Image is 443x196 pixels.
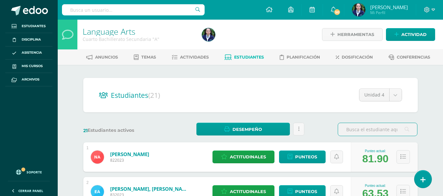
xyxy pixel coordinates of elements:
span: Planificación [287,55,320,60]
a: Mis cursos [5,60,52,73]
img: 381c161aa04f9ea8baa001c8ef3cbafa.png [202,28,215,41]
span: Archivos [22,77,39,82]
a: [PERSON_NAME], [PERSON_NAME] [110,186,189,192]
span: 21 [83,128,88,134]
div: 2 [87,180,89,185]
div: Cuarto Bachillerato Secundaria 'A' [83,36,194,42]
a: Unidad 4 [359,89,402,101]
a: Punteos [279,151,326,163]
span: Actividad [401,28,427,41]
img: 381c161aa04f9ea8baa001c8ef3cbafa.png [352,3,365,16]
a: Language Arts [83,26,135,37]
span: (21) [148,91,160,100]
span: Estudiantes [234,55,264,60]
span: Temas [141,55,156,60]
a: Estudiantes [5,20,52,33]
a: Actividad [386,28,435,41]
span: Soporte [27,170,42,174]
span: Estudiantes [22,24,46,29]
a: Asistencia [5,46,52,60]
span: 50 [333,9,341,16]
div: Punteo actual: [362,149,389,153]
span: Asistencia [22,50,42,55]
a: Desempeño [196,123,290,135]
a: Soporte [8,163,50,179]
span: Actividades [180,55,209,60]
div: 1 [87,146,89,150]
img: 2fd23629d8a299ef94b2488699a7896a.png [91,151,104,164]
a: Disciplina [5,33,52,46]
span: Disciplina [22,37,41,42]
span: 822023 [110,157,149,163]
span: Cerrar panel [18,188,43,193]
span: [PERSON_NAME] [370,4,408,10]
a: Planificación [280,52,320,62]
a: Dosificación [336,52,373,62]
input: Busca el estudiante aquí... [338,123,417,136]
span: Anuncios [95,55,118,60]
div: Punteo actual: [362,184,389,187]
span: Herramientas [337,28,374,41]
a: Estudiantes [225,52,264,62]
a: Anuncios [86,52,118,62]
span: Punteos [295,151,317,163]
div: 81.90 [362,153,389,165]
input: Busca un usuario... [62,4,205,15]
a: Herramientas [322,28,383,41]
span: Conferencias [397,55,430,60]
span: Desempeño [232,123,262,135]
span: Mis cursos [22,63,43,69]
span: Estudiantes [111,91,160,100]
a: [PERSON_NAME] [110,151,149,157]
span: Unidad 4 [364,89,384,101]
a: Archivos [5,73,52,86]
span: Mi Perfil [370,10,408,15]
a: Temas [134,52,156,62]
a: Conferencias [389,52,430,62]
a: Actitudinales [212,151,274,163]
span: Dosificación [342,55,373,60]
span: Actitudinales [230,151,266,163]
label: Estudiantes activos [83,127,163,134]
h1: Language Arts [83,27,194,36]
a: Actividades [172,52,209,62]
